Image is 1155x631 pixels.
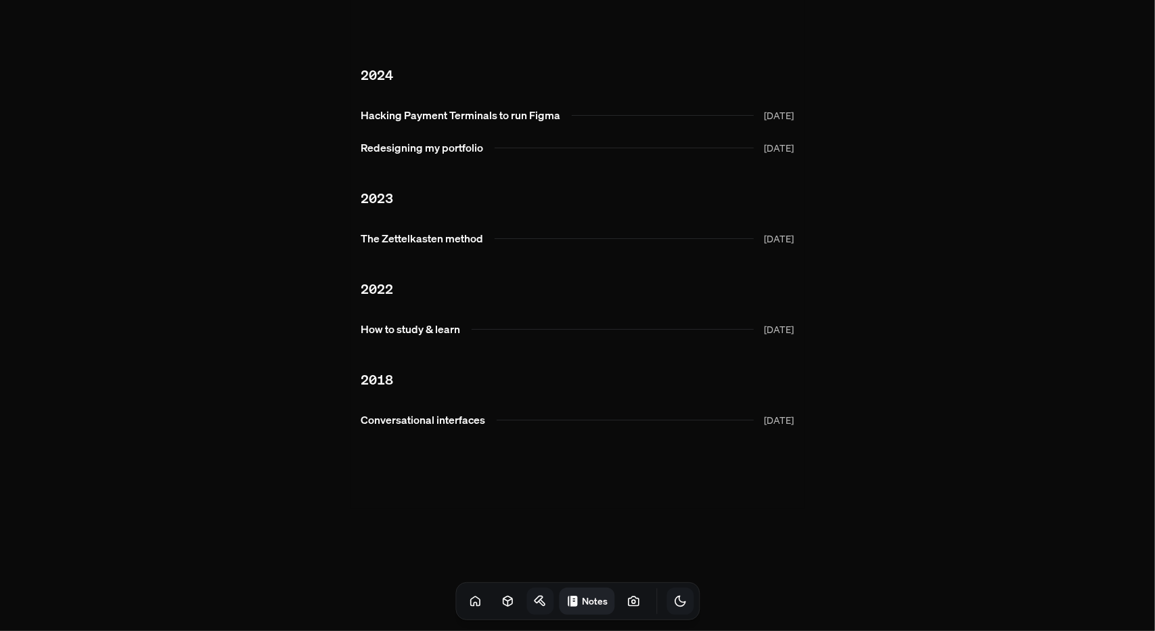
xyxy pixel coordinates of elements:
[765,322,794,336] span: [DATE]
[350,102,805,129] a: Hacking Payment Terminals to run Figma[DATE]
[350,315,805,343] a: How to study & learn[DATE]
[582,594,608,607] h1: Notes
[765,141,794,155] span: [DATE]
[765,413,794,427] span: [DATE]
[765,232,794,246] span: [DATE]
[361,65,794,85] h2: 2024
[350,134,805,161] a: Redesigning my portfolio[DATE]
[361,188,794,209] h2: 2023
[350,225,805,252] a: The Zettelkasten method[DATE]
[361,279,794,299] h2: 2022
[559,588,614,615] a: Notes
[350,406,805,433] a: Conversational interfaces[DATE]
[765,108,794,123] span: [DATE]
[361,370,794,390] h2: 2018
[666,588,694,615] button: Toggle Theme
